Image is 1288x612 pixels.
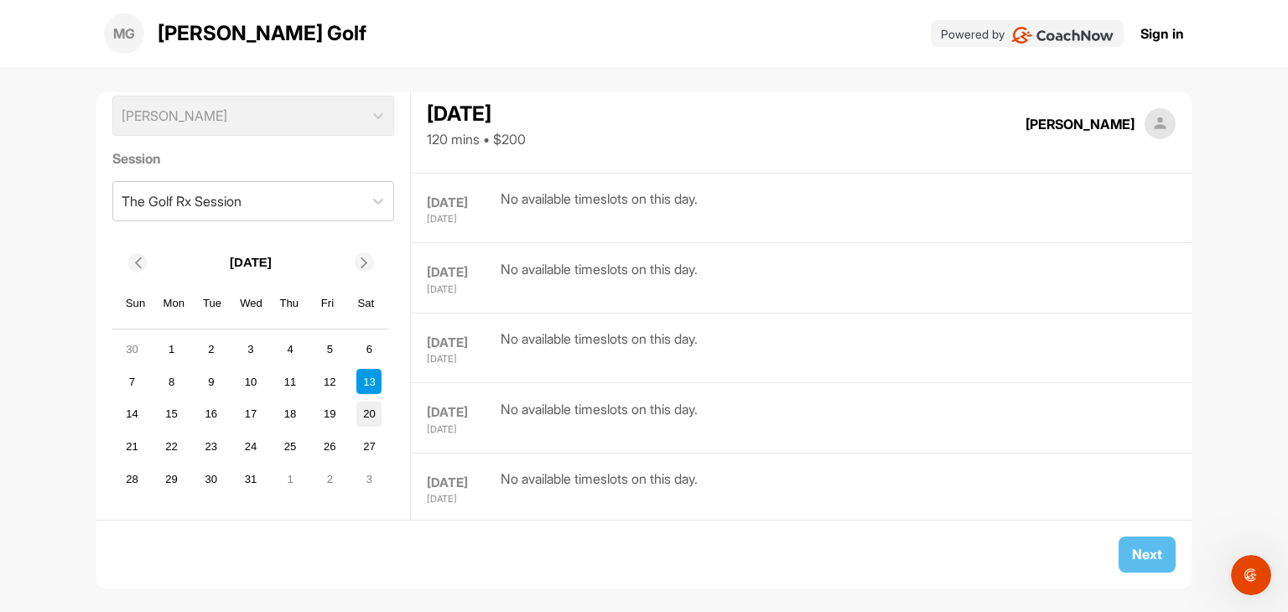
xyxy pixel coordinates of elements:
iframe: Intercom live chat [1231,555,1271,595]
div: Choose Thursday, January 1st, 2026 [278,467,303,492]
div: Sat [356,293,377,314]
div: Choose Tuesday, December 30th, 2025 [199,467,224,492]
p: [DATE] [230,253,272,272]
p: Powered by [941,25,1005,43]
div: [DATE] [427,474,496,493]
div: Choose Thursday, December 11th, 2025 [278,369,303,394]
div: month 2025-12 [117,335,384,494]
div: Choose Tuesday, December 23rd, 2025 [199,434,224,459]
div: Tue [201,293,223,314]
div: Choose Tuesday, December 9th, 2025 [199,369,224,394]
div: Choose Sunday, December 28th, 2025 [119,467,144,492]
label: Session [112,148,395,169]
a: Sign in [1140,23,1184,44]
div: [DATE] [427,194,496,213]
div: Choose Wednesday, December 31st, 2025 [238,467,263,492]
div: MG [104,13,144,54]
div: No available timeslots on this day. [501,189,698,226]
div: [DATE] [427,212,496,226]
div: [DATE] [427,263,496,283]
div: 120 mins • $200 [427,129,526,149]
div: [DATE] [427,352,496,366]
div: Choose Saturday, December 20th, 2025 [356,402,382,427]
div: Choose Monday, December 15th, 2025 [159,402,184,427]
div: Choose Thursday, December 18th, 2025 [278,402,303,427]
div: [DATE] [427,403,496,423]
div: Choose Monday, December 29th, 2025 [159,467,184,492]
p: [PERSON_NAME] Golf [158,18,366,49]
div: Choose Wednesday, December 3rd, 2025 [238,337,263,362]
div: Choose Sunday, December 21st, 2025 [119,434,144,459]
div: [DATE] [427,334,496,353]
div: Choose Monday, December 8th, 2025 [159,369,184,394]
div: Choose Friday, December 26th, 2025 [317,434,342,459]
div: Choose Wednesday, December 17th, 2025 [238,402,263,427]
div: Choose Wednesday, December 24th, 2025 [238,434,263,459]
div: Choose Thursday, December 25th, 2025 [278,434,303,459]
div: No available timeslots on this day. [501,329,698,366]
div: Wed [240,293,262,314]
div: Choose Friday, January 2nd, 2026 [317,467,342,492]
div: [DATE] [427,492,496,506]
div: Choose Sunday, December 7th, 2025 [119,369,144,394]
div: [DATE] [427,99,526,129]
div: [DATE] [427,283,496,297]
div: Choose Monday, December 1st, 2025 [159,337,184,362]
div: No available timeslots on this day. [501,399,698,437]
div: No available timeslots on this day. [501,469,698,506]
img: CoachNow [1011,27,1114,44]
div: Thu [278,293,300,314]
img: square_default-ef6cabf814de5a2bf16c804365e32c732080f9872bdf737d349900a9daf73cf9.png [1145,108,1176,140]
div: Choose Saturday, January 3rd, 2026 [356,467,382,492]
div: Fri [317,293,339,314]
div: Mon [164,293,185,314]
div: [DATE] [427,423,496,437]
div: Choose Saturday, December 6th, 2025 [356,337,382,362]
div: The Golf Rx Session [122,191,241,211]
div: Choose Tuesday, December 2nd, 2025 [199,337,224,362]
div: Sun [125,293,147,314]
div: Choose Saturday, December 13th, 2025 [356,369,382,394]
button: Next [1119,537,1176,573]
div: No available timeslots on this day. [501,259,698,297]
div: Choose Thursday, December 4th, 2025 [278,337,303,362]
div: Choose Saturday, December 27th, 2025 [356,434,382,459]
div: Choose Friday, December 12th, 2025 [317,369,342,394]
div: Choose Friday, December 19th, 2025 [317,402,342,427]
div: Choose Monday, December 22nd, 2025 [159,434,184,459]
div: Choose Sunday, December 14th, 2025 [119,402,144,427]
div: Choose Sunday, November 30th, 2025 [119,337,144,362]
div: Choose Wednesday, December 10th, 2025 [238,369,263,394]
div: Choose Friday, December 5th, 2025 [317,337,342,362]
div: [PERSON_NAME] [1026,114,1135,134]
div: Choose Tuesday, December 16th, 2025 [199,402,224,427]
